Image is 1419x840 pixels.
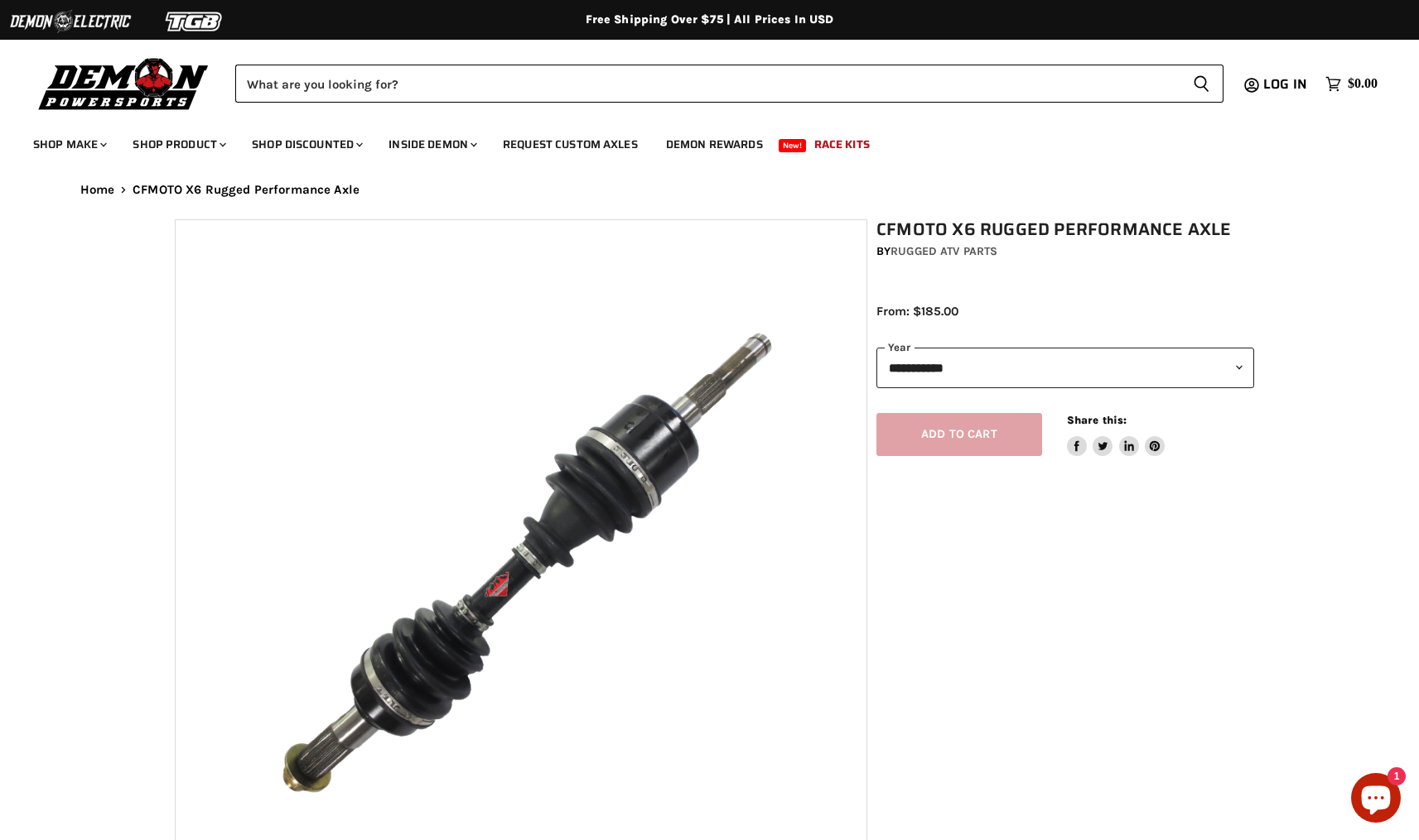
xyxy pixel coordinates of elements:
[235,65,1224,103] form: Product
[1067,414,1127,426] span: Share this:
[876,242,1254,261] div: by
[654,127,775,161] a: Demon Rewards
[1256,77,1317,92] a: Log in
[876,219,1254,240] h1: CFMOTO X6 Rugged Performance Axle
[876,348,1254,388] select: year
[120,127,236,161] a: Shop Product
[779,139,807,152] span: New!
[802,127,882,161] a: Race Kits
[21,121,1373,161] ul: Main menu
[133,183,360,197] span: CFMOTO X6 Rugged Performance Axle
[235,65,1180,103] input: Search
[80,183,115,197] a: Home
[8,6,133,37] img: Demon Electric Logo 2
[490,127,650,161] a: Request Custom Axles
[47,183,1373,197] nav: Breadcrumbs
[47,12,1373,27] div: Free Shipping Over $75 | All Prices In USD
[239,127,373,161] a: Shop Discounted
[1348,76,1378,92] span: $0.00
[890,244,997,258] a: Rugged ATV Parts
[1067,413,1166,457] aside: Share this:
[1317,72,1386,96] a: $0.00
[1180,65,1224,103] button: Search
[1263,74,1307,94] span: Log in
[1346,773,1406,827] inbox-online-store-chat: Shopify online store chat
[876,304,958,319] span: From: $185.00
[33,54,215,113] img: Demon Powersports
[21,127,117,161] a: Shop Make
[376,127,487,161] a: Inside Demon
[133,6,257,37] img: TGB Logo 2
